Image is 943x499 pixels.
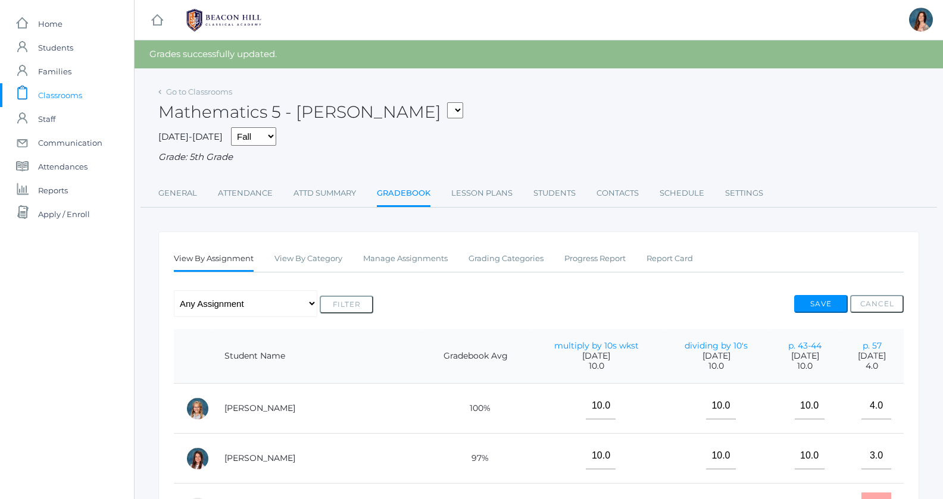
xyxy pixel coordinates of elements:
[782,351,828,361] span: [DATE]
[186,447,210,470] div: Grace Carpenter
[158,150,919,164] div: Grade: 5th Grade
[788,340,822,351] a: p. 43-44
[38,12,63,36] span: Home
[863,340,882,351] a: p. 57
[685,340,748,351] a: dividing by 10's
[363,247,448,271] a: Manage Assignments
[174,247,254,272] a: View By Assignment
[675,361,758,371] span: 10.0
[564,247,626,271] a: Progress Report
[274,247,342,271] a: View By Category
[852,361,892,371] span: 4.0
[794,295,848,313] button: Save
[320,296,373,313] button: Filter
[782,361,828,371] span: 10.0
[647,247,693,271] a: Report Card
[224,453,295,463] a: [PERSON_NAME]
[542,351,651,361] span: [DATE]
[542,361,651,371] span: 10.0
[135,40,943,68] div: Grades successfully updated.
[186,397,210,420] div: Paige Albanese
[850,295,904,313] button: Cancel
[224,403,295,413] a: [PERSON_NAME]
[852,351,892,361] span: [DATE]
[38,155,88,178] span: Attendances
[213,329,421,384] th: Student Name
[38,202,90,226] span: Apply / Enroll
[38,107,55,131] span: Staff
[179,5,268,35] img: 1_BHCALogos-05.png
[725,181,763,205] a: Settings
[158,103,463,121] h2: Mathematics 5 - [PERSON_NAME]
[38,59,71,83] span: Families
[293,181,356,205] a: Attd Summary
[38,178,68,202] span: Reports
[38,83,82,107] span: Classrooms
[909,8,933,32] div: Rebecca Salazar
[166,87,232,96] a: Go to Classrooms
[675,351,758,361] span: [DATE]
[218,181,273,205] a: Attendance
[38,131,102,155] span: Communication
[554,340,639,351] a: multiply by 10s wkst
[377,181,430,207] a: Gradebook
[158,131,223,142] span: [DATE]-[DATE]
[451,181,513,205] a: Lesson Plans
[421,434,530,484] td: 97%
[660,181,704,205] a: Schedule
[533,181,576,205] a: Students
[469,247,544,271] a: Grading Categories
[38,36,73,59] span: Students
[597,181,639,205] a: Contacts
[421,384,530,434] td: 100%
[421,329,530,384] th: Gradebook Avg
[158,181,197,205] a: General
